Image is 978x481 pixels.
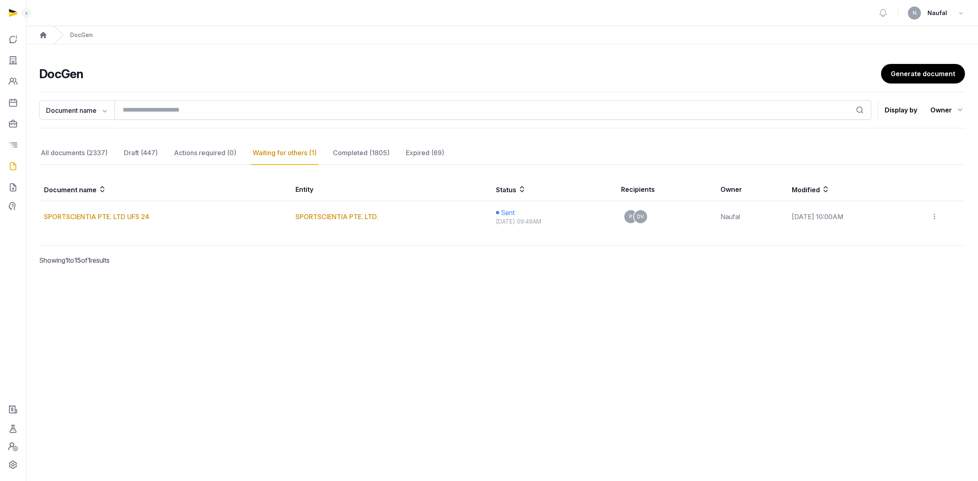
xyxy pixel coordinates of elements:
th: Recipients [616,178,716,201]
span: 1 [65,256,68,264]
span: 15 [74,256,81,264]
th: Status [491,178,616,201]
th: Entity [291,178,491,201]
nav: Tabs [39,141,965,165]
div: Completed (1805) [331,141,391,165]
span: N [913,11,916,15]
div: Waiting for others (1) [251,141,318,165]
td: [DATE] 10:00AM [787,201,926,233]
span: Sent [501,208,515,217]
a: Generate document [881,64,965,83]
div: Owner [930,103,965,116]
div: All documents (2337) [39,141,109,165]
th: Document name [39,178,291,201]
a: SPORTSCIENTIA PTE. LTD UFS 24 [44,213,149,221]
h2: DocGen [39,66,881,81]
td: Naufal [716,201,787,233]
p: Showing to of results [39,246,261,275]
div: DocGen [70,31,93,39]
a: SPORTSCIENTIA PTE. LTD. [295,213,378,221]
span: DV [637,214,644,219]
div: Draft (447) [122,141,159,165]
nav: Breadcrumb [26,26,978,44]
div: Actions required (0) [172,141,238,165]
p: Display by [885,103,917,116]
button: N [908,7,921,20]
div: [DATE] 09:49AM [496,217,611,226]
span: Naufal [927,8,947,18]
div: Expired (69) [404,141,446,165]
span: 1 [88,256,90,264]
span: P [629,214,632,219]
th: Owner [716,178,787,201]
th: Modified [787,178,965,201]
button: Document name [39,100,115,120]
